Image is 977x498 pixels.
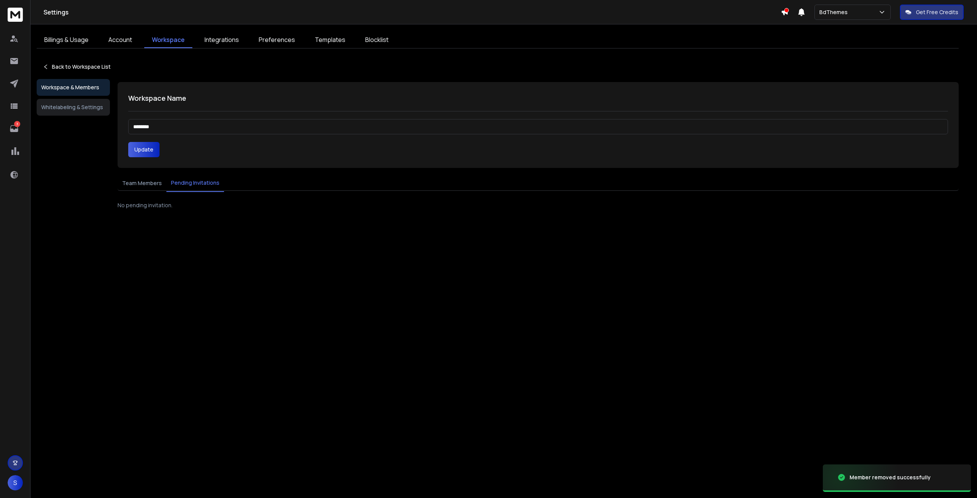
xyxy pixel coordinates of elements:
[14,121,20,127] p: 3
[166,174,224,192] button: Pending Invitations
[307,32,353,48] a: Templates
[6,121,22,136] a: 3
[37,32,96,48] a: Billings & Usage
[118,175,166,192] button: Team Members
[37,59,117,74] button: Back to Workspace List
[118,201,173,209] p: No pending invitation.
[900,5,964,20] button: Get Free Credits
[37,79,110,96] button: Workspace & Members
[101,32,140,48] a: Account
[8,475,23,490] button: S
[52,63,111,71] p: Back to Workspace List
[819,8,851,16] p: BdThemes
[358,32,396,48] a: Blocklist
[128,93,948,103] h1: Workspace Name
[37,99,110,116] button: Whitelabeling & Settings
[128,142,160,157] button: Update
[850,474,931,481] div: Member removed successfully
[197,32,247,48] a: Integrations
[251,32,303,48] a: Preferences
[44,8,781,17] h1: Settings
[144,32,192,48] a: Workspace
[43,63,111,71] a: Back to Workspace List
[916,8,958,16] p: Get Free Credits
